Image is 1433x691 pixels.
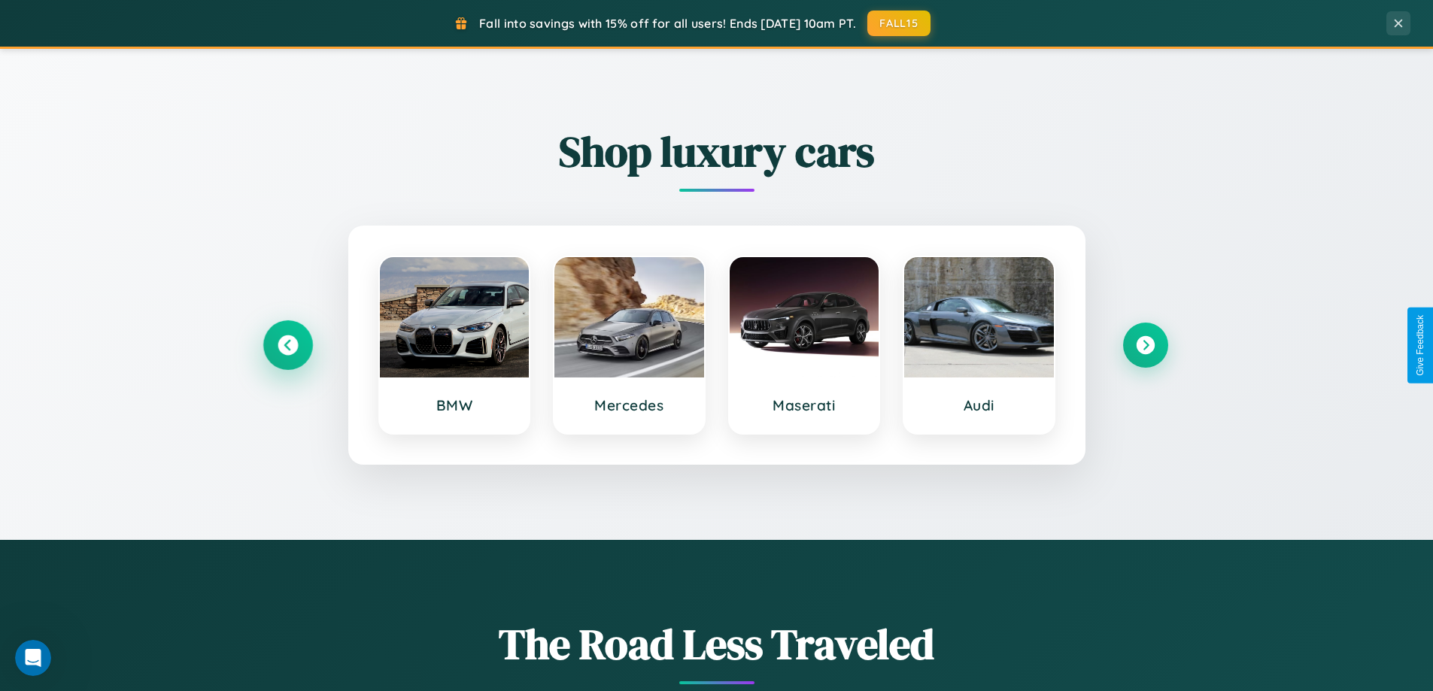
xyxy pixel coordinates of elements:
[919,396,1039,414] h3: Audi
[15,640,51,676] iframe: Intercom live chat
[745,396,864,414] h3: Maserati
[395,396,515,414] h3: BMW
[1415,315,1425,376] div: Give Feedback
[479,16,856,31] span: Fall into savings with 15% off for all users! Ends [DATE] 10am PT.
[266,615,1168,673] h1: The Road Less Traveled
[867,11,931,36] button: FALL15
[266,123,1168,180] h2: Shop luxury cars
[569,396,689,414] h3: Mercedes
